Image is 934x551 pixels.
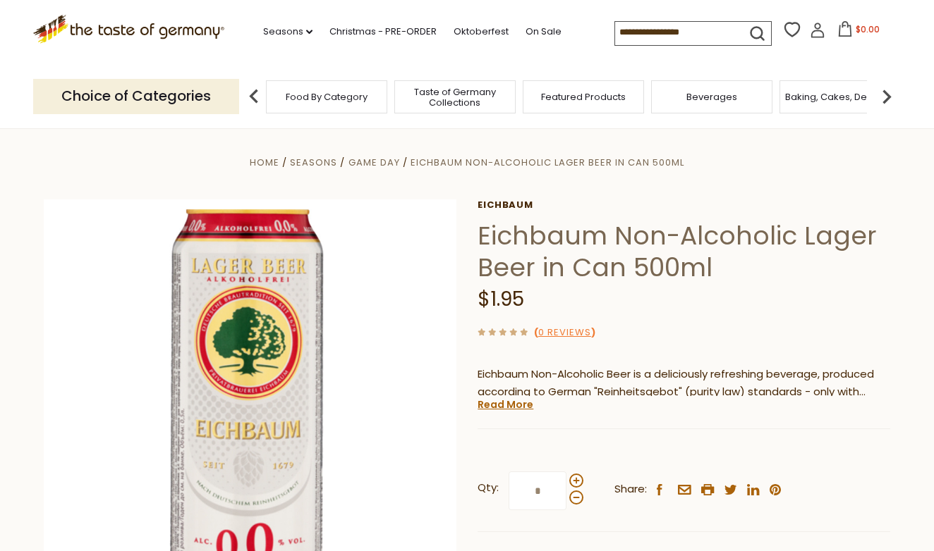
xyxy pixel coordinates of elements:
[534,326,595,339] span: ( )
[33,79,239,113] p: Choice of Categories
[541,92,626,102] a: Featured Products
[509,471,566,510] input: Qty:
[240,82,268,111] img: previous arrow
[478,199,890,211] a: Eichbaum
[478,220,890,283] h1: Eichbaum Non-Alcoholic Lager Beer in Can 500ml
[873,82,901,111] img: next arrow
[526,24,562,39] a: On Sale
[538,326,591,340] a: 0 Reviews
[263,24,313,39] a: Seasons
[785,92,894,102] a: Baking, Cakes, Desserts
[856,23,880,35] span: $0.00
[686,92,737,102] a: Beverages
[250,156,279,169] a: Home
[454,24,509,39] a: Oktoberfest
[828,21,888,42] button: $0.00
[478,397,533,411] a: Read More
[411,156,684,169] a: Eichbaum Non-Alcoholic Lager Beer in Can 500ml
[348,156,400,169] a: Game Day
[478,366,890,401] p: Eichbaum Non-Alcoholic Beer is a deliciously refreshing beverage, produced according to German "R...
[478,479,499,497] strong: Qty:
[614,481,647,498] span: Share:
[478,285,524,313] span: $1.95
[290,156,337,169] a: Seasons
[329,24,437,39] a: Christmas - PRE-ORDER
[286,92,368,102] a: Food By Category
[399,87,511,108] a: Taste of Germany Collections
